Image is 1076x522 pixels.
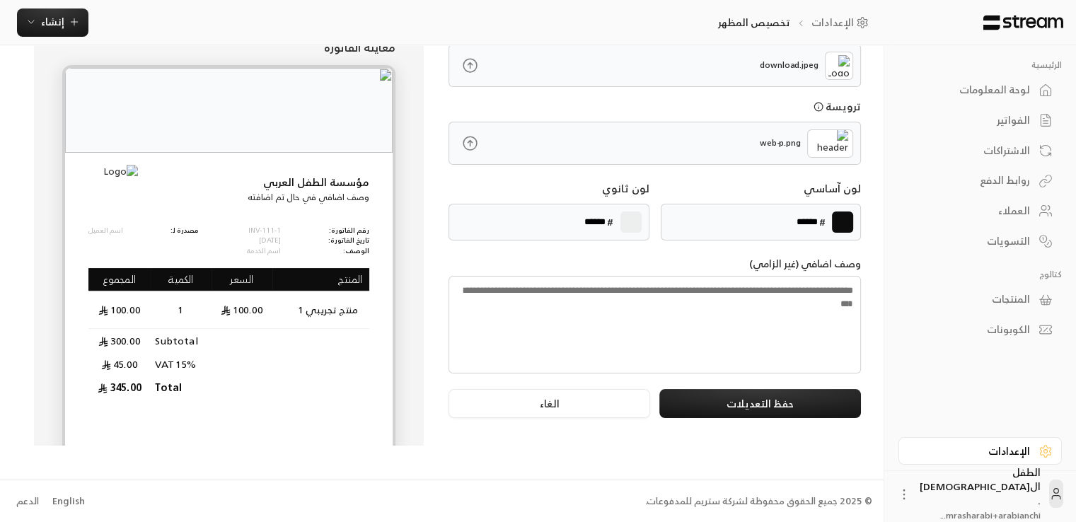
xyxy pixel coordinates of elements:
[916,173,1030,187] div: روابط الدفع
[916,144,1030,158] div: الاشتراكات
[328,246,369,257] p: الوصف:
[916,323,1030,337] div: الكوبونات
[248,190,369,204] p: وصف اضافي في حال تم اضافته
[916,292,1030,306] div: المنتجات
[328,226,369,236] p: رقم الفاتورة:
[88,226,123,236] p: اسم العميل
[602,181,649,197] p: لون ثانوي
[17,8,88,37] button: إنشاء
[247,236,281,246] p: [DATE]
[898,269,1062,280] p: كتالوج
[151,352,212,376] td: VAT 15%
[717,16,790,30] p: تخصيص المظهر
[88,268,151,292] th: المجموع
[898,316,1062,344] a: الكوبونات
[659,389,861,418] button: حفظ التعديلات
[41,13,64,30] span: إنشاء
[247,246,281,257] p: اسم الخدمة
[62,39,395,56] p: معاينة الفاتورة
[982,15,1065,30] img: Logo
[328,236,369,246] p: تاريخ الفاتورة:
[212,268,272,292] th: السعر
[11,489,43,514] a: الدعم
[88,329,151,352] td: 300.00
[898,437,1062,465] a: الإعدادات
[898,107,1062,134] a: الفواتير
[88,352,151,376] td: 45.00
[272,268,369,292] th: المنتج
[104,165,138,179] img: Logo
[804,181,861,197] p: لون آساسي
[170,226,199,236] p: مصدرة لـ:
[760,137,801,149] p: web-p.png
[151,268,212,292] th: الكمية
[272,291,369,329] td: منتج تجريبي 1
[916,83,1030,97] div: لوحة المعلومات
[607,214,613,230] p: #
[826,99,861,115] p: ترويسة
[449,389,650,418] button: الغاء
[760,59,818,71] p: download.jpeg
[248,175,369,190] p: مؤسسة الطفل العربي
[814,102,823,112] svg: يجب أن يكون حجم الشعار اقل من 1MB, الملفات المقبولة هيا PNG و JPG
[212,291,272,329] td: 100.00
[920,465,1041,522] div: الطفل ال[DEMOGRAPHIC_DATA] .
[916,234,1030,248] div: التسويات
[898,167,1062,195] a: روابط الدفع
[898,286,1062,313] a: المنتجات
[916,444,1030,458] div: الإعدادات
[898,59,1062,71] p: الرئيسية
[828,55,850,76] img: Logo
[88,376,151,399] td: 345.00
[645,494,872,509] div: © 2025 جميع الحقوق محفوظة لشركة ستريم للمدفوعات.
[151,376,212,399] td: Total
[916,204,1030,218] div: العملاء
[88,291,151,329] td: 100.00
[916,113,1030,127] div: الفواتير
[174,303,188,317] span: 1
[65,68,392,153] img: a8a9b831-d674-43ee-992c-17f4c63e814f
[898,76,1062,104] a: لوحة المعلومات
[52,494,85,509] div: English
[811,16,874,30] a: الإعدادات
[898,197,1062,225] a: العملاء
[819,214,826,230] p: #
[898,227,1062,255] a: التسويات
[88,268,369,400] table: Products Preview
[813,129,848,158] img: header
[151,329,212,352] td: Subtotal
[717,16,873,30] nav: breadcrumb
[449,256,861,271] p: وصف اضافي (غير الزامي)
[247,226,281,236] p: INV-111-1
[898,137,1062,164] a: الاشتراكات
